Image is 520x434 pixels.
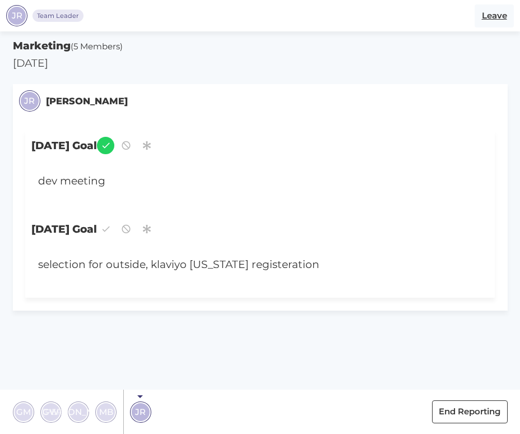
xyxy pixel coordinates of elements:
span: JR [12,10,22,22]
span: Leave [482,10,507,22]
span: JR [24,95,35,108]
button: Leave [475,4,514,27]
div: selection for outside, klaviyo [US_STATE] registeration [31,251,451,279]
p: [DATE] [13,56,508,71]
span: [DATE] Goal [25,214,495,244]
span: Team Leader [37,11,79,21]
button: End Reporting [432,400,508,423]
div: dev meeting [31,167,451,196]
span: GM [16,405,31,418]
span: JR [135,405,146,418]
span: End Reporting [439,405,500,418]
span: (5 Members) [71,41,123,52]
small: [PERSON_NAME] [46,94,128,108]
span: [DATE] Goal [25,131,495,160]
span: [PERSON_NAME] [42,405,115,418]
h5: Marketing [13,38,508,54]
span: MB [99,405,113,418]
